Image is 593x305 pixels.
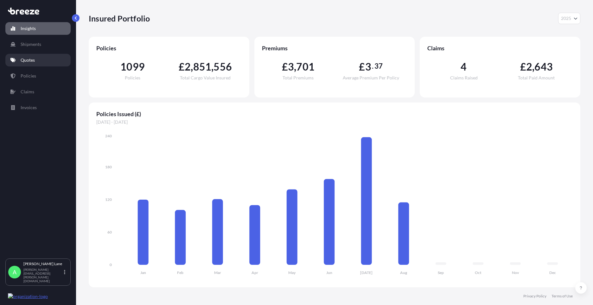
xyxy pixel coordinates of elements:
span: 3 [288,62,294,72]
tspan: 180 [105,165,112,169]
tspan: 120 [105,197,112,202]
span: Average Premium Per Policy [343,76,399,80]
span: 643 [534,62,553,72]
tspan: 0 [110,262,112,267]
button: Year Selector [558,13,580,24]
span: Total Premiums [283,76,314,80]
span: Policies [125,76,140,80]
span: 2025 [561,15,571,22]
span: £ [520,62,526,72]
span: 701 [296,62,315,72]
span: Claims [427,44,573,52]
span: 851 [193,62,212,72]
span: 2 [185,62,191,72]
p: Policies [21,73,36,79]
p: Insured Portfolio [89,13,150,23]
a: Terms of Use [552,294,573,299]
span: Premiums [262,44,407,52]
a: Invoices [5,101,71,114]
span: 1099 [120,62,145,72]
span: Policies Issued (£) [96,110,573,118]
span: £ [282,62,288,72]
tspan: [DATE] [360,270,373,275]
tspan: Jun [326,270,332,275]
span: , [532,62,534,72]
p: Invoices [21,104,37,111]
tspan: Nov [512,270,519,275]
p: [PERSON_NAME] Lane [23,261,63,266]
tspan: 240 [105,134,112,138]
span: Policies [96,44,242,52]
p: [PERSON_NAME][EMAIL_ADDRESS][PERSON_NAME][DOMAIN_NAME] [23,268,63,283]
tspan: Feb [177,270,183,275]
tspan: Oct [475,270,481,275]
p: Shipments [21,41,41,47]
a: Policies [5,70,71,82]
a: Insights [5,22,71,35]
tspan: 60 [107,230,112,234]
a: Privacy Policy [523,294,546,299]
tspan: Jan [140,270,146,275]
span: 4 [461,62,467,72]
span: , [294,62,296,72]
span: . [372,64,373,69]
a: Shipments [5,38,71,51]
tspan: Apr [252,270,258,275]
a: Quotes [5,54,71,66]
span: 37 [374,64,383,69]
img: organization-logo [8,293,48,300]
span: A [13,269,16,275]
span: , [191,62,193,72]
tspan: Aug [400,270,407,275]
p: Claims [21,89,34,95]
span: 2 [526,62,532,72]
span: Claims Raised [450,76,478,80]
p: Insights [21,25,36,32]
tspan: Mar [214,270,221,275]
span: £ [179,62,185,72]
a: Claims [5,85,71,98]
span: Total Paid Amount [518,76,555,80]
span: 556 [214,62,232,72]
p: Quotes [21,57,35,63]
span: Total Cargo Value Insured [180,76,231,80]
tspan: Sep [438,270,444,275]
span: £ [359,62,365,72]
span: 3 [365,62,371,72]
span: [DATE] - [DATE] [96,119,573,125]
tspan: Dec [549,270,556,275]
tspan: May [288,270,296,275]
span: , [211,62,214,72]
